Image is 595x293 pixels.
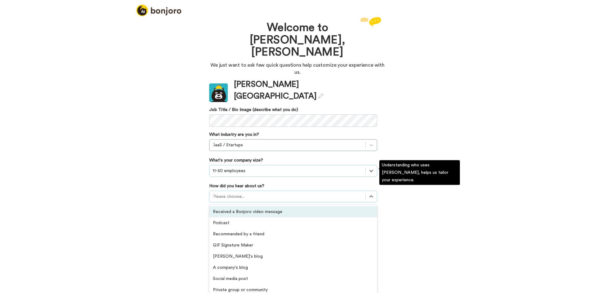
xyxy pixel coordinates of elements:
img: reply.svg [360,17,381,27]
div: GIF Signature Maker [209,240,377,251]
label: What industry are you in? [209,131,259,138]
label: How did you hear about us? [209,183,264,189]
div: Podcast [209,217,377,229]
div: [PERSON_NAME] [GEOGRAPHIC_DATA] [234,79,377,102]
div: Received a Bonjoro video message [209,206,377,217]
div: [PERSON_NAME]'s blog [209,251,377,262]
h1: Welcome to [PERSON_NAME], [PERSON_NAME] [228,22,367,59]
img: logo_full.png [136,5,181,16]
div: Understanding who uses [PERSON_NAME], helps us tailor your experience. [379,160,460,185]
p: We just want to ask few quick questions help customize your experience with us. [209,62,386,76]
div: Social media post [209,273,377,284]
div: A company's blog [209,262,377,273]
div: Recommended by a friend [209,229,377,240]
label: What's your company size? [209,157,263,163]
label: Job Title / Bio Image (describe what you do) [209,107,377,113]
